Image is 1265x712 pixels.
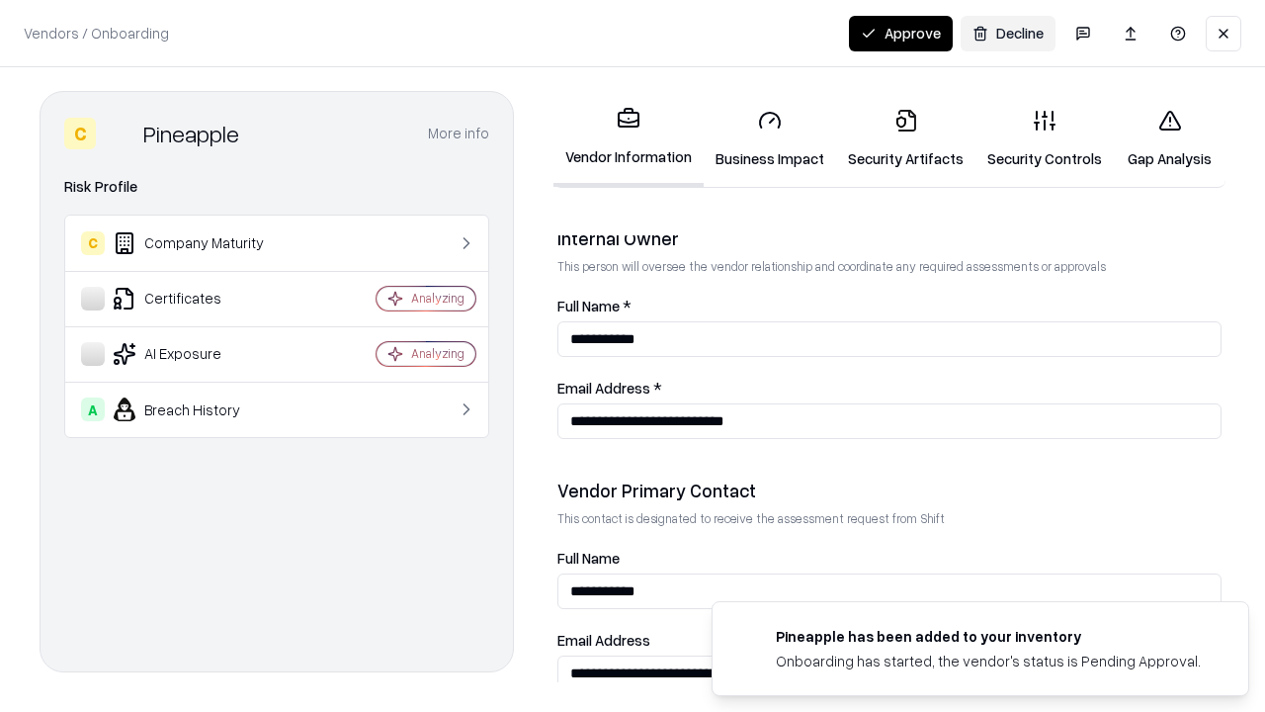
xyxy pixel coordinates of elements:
[104,118,135,149] img: Pineapple
[553,91,704,187] a: Vendor Information
[411,345,464,362] div: Analyzing
[961,16,1055,51] button: Decline
[557,479,1222,502] div: Vendor Primary Contact
[81,398,105,421] div: A
[736,626,760,650] img: pineappleenergy.com
[776,651,1201,671] div: Onboarding has started, the vendor's status is Pending Approval.
[143,118,239,149] div: Pineapple
[81,342,317,366] div: AI Exposure
[411,290,464,307] div: Analyzing
[557,258,1222,275] p: This person will oversee the vendor relationship and coordinate any required assessments or appro...
[776,626,1201,647] div: Pineapple has been added to your inventory
[24,23,169,44] p: Vendors / Onboarding
[557,551,1222,566] label: Full Name
[64,118,96,149] div: C
[557,633,1222,648] label: Email Address
[64,175,489,199] div: Risk Profile
[849,16,953,51] button: Approve
[704,93,836,185] a: Business Impact
[557,510,1222,527] p: This contact is designated to receive the assessment request from Shift
[81,231,317,255] div: Company Maturity
[557,226,1222,250] div: Internal Owner
[1114,93,1225,185] a: Gap Analysis
[557,299,1222,313] label: Full Name *
[81,287,317,311] div: Certificates
[81,231,105,255] div: C
[975,93,1114,185] a: Security Controls
[557,381,1222,396] label: Email Address *
[836,93,975,185] a: Security Artifacts
[428,116,489,151] button: More info
[81,398,317,421] div: Breach History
